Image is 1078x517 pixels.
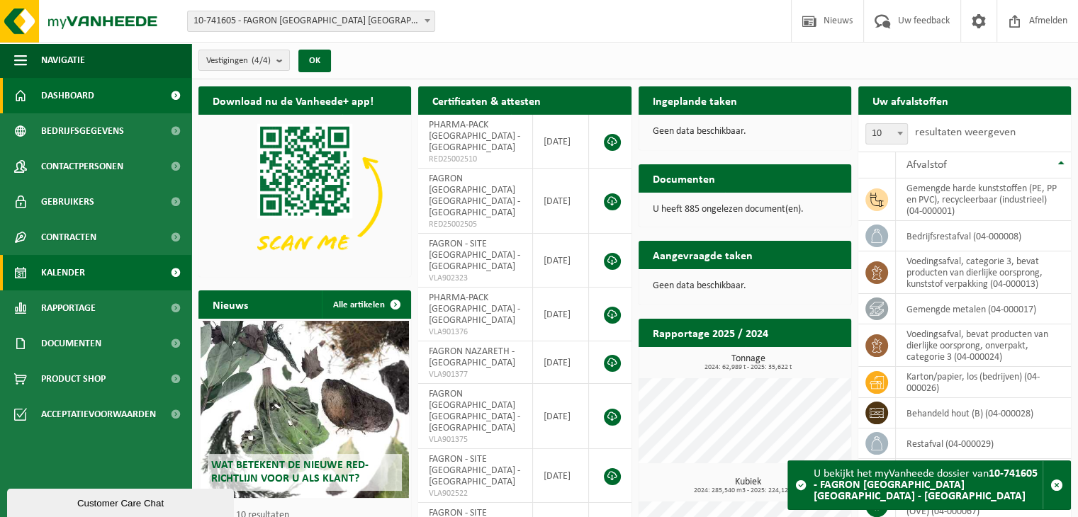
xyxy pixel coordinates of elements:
[429,273,522,284] span: VLA902323
[814,468,1038,502] strong: 10-741605 - FAGRON [GEOGRAPHIC_DATA] [GEOGRAPHIC_DATA] - [GEOGRAPHIC_DATA]
[429,154,522,165] span: RED25002510
[429,219,522,230] span: RED25002505
[858,86,962,114] h2: Uw afvalstoffen
[188,11,434,31] span: 10-741605 - FAGRON BELGIUM NV - NAZARETH
[429,434,522,445] span: VLA901375
[639,86,751,114] h2: Ingeplande taken
[533,341,589,384] td: [DATE]
[206,50,271,72] span: Vestigingen
[41,78,94,113] span: Dashboard
[429,389,520,433] span: FAGRON [GEOGRAPHIC_DATA] [GEOGRAPHIC_DATA] - [GEOGRAPHIC_DATA]
[429,369,522,380] span: VLA901377
[646,477,851,494] h3: Kubiek
[865,123,908,144] span: 10
[896,178,1071,221] td: gemengde harde kunststoffen (PE, PP en PVC), recycleerbaar (industrieel) (04-000001)
[906,159,947,171] span: Afvalstof
[533,169,589,234] td: [DATE]
[298,50,331,72] button: OK
[198,50,290,71] button: Vestigingen(4/4)
[646,487,851,494] span: 2024: 285,540 m3 - 2025: 224,120 m3
[533,449,589,503] td: [DATE]
[429,292,520,326] span: PHARMA-PACK [GEOGRAPHIC_DATA] - [GEOGRAPHIC_DATA]
[429,120,520,153] span: PHARMA-PACK [GEOGRAPHIC_DATA] - [GEOGRAPHIC_DATA]
[533,288,589,341] td: [DATE]
[639,241,767,268] h2: Aangevraagde taken
[41,184,94,220] span: Gebruikers
[653,281,837,291] p: Geen data beschikbaar.
[429,346,515,368] span: FAGRON NAZARETH - [GEOGRAPHIC_DATA]
[41,361,106,397] span: Product Shop
[418,86,555,114] h2: Certificaten & attesten
[653,205,837,215] p: U heeft 885 ongelezen document(en).
[533,115,589,169] td: [DATE]
[429,454,520,487] span: FAGRON - SITE [GEOGRAPHIC_DATA] - [GEOGRAPHIC_DATA]
[646,354,851,371] h3: Tonnage
[639,164,729,192] h2: Documenten
[639,319,782,346] h2: Rapportage 2025 / 2024
[41,255,85,290] span: Kalender
[201,321,409,498] a: Wat betekent de nieuwe RED-richtlijn voor u als klant?
[915,127,1016,138] label: resultaten weergeven
[533,384,589,449] td: [DATE]
[896,398,1071,428] td: behandeld hout (B) (04-000028)
[41,42,85,78] span: Navigatie
[429,239,520,272] span: FAGRON - SITE [GEOGRAPHIC_DATA] - [GEOGRAPHIC_DATA]
[41,290,96,326] span: Rapportage
[41,113,124,149] span: Bedrijfsgegevens
[896,294,1071,324] td: gemengde metalen (04-000017)
[429,174,520,218] span: FAGRON [GEOGRAPHIC_DATA] [GEOGRAPHIC_DATA] - [GEOGRAPHIC_DATA]
[746,346,850,375] a: Bekijk rapportage
[896,324,1071,367] td: voedingsafval, bevat producten van dierlijke oorsprong, onverpakt, categorie 3 (04-000024)
[896,251,1071,294] td: voedingsafval, categorie 3, bevat producten van dierlijke oorsprong, kunststof verpakking (04-000...
[7,486,237,517] iframe: chat widget
[896,459,1071,490] td: risicohoudend medisch afval (04-000041)
[187,11,435,32] span: 10-741605 - FAGRON BELGIUM NV - NAZARETH
[866,124,907,144] span: 10
[198,115,411,274] img: Download de VHEPlus App
[896,367,1071,398] td: karton/papier, los (bedrijven) (04-000026)
[198,290,262,318] h2: Nieuws
[814,461,1043,509] div: U bekijkt het myVanheede dossier van
[41,149,123,184] span: Contactpersonen
[211,460,369,484] span: Wat betekent de nieuwe RED-richtlijn voor u als klant?
[41,220,96,255] span: Contracten
[41,326,101,361] span: Documenten
[429,326,522,338] span: VLA901376
[41,397,156,432] span: Acceptatievoorwaarden
[896,221,1071,251] td: bedrijfsrestafval (04-000008)
[252,56,271,65] count: (4/4)
[198,86,388,114] h2: Download nu de Vanheede+ app!
[429,488,522,499] span: VLA902522
[322,290,410,319] a: Alle artikelen
[646,364,851,371] span: 2024: 62,989 t - 2025: 35,622 t
[533,234,589,288] td: [DATE]
[653,127,837,137] p: Geen data beschikbaar.
[896,428,1071,459] td: restafval (04-000029)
